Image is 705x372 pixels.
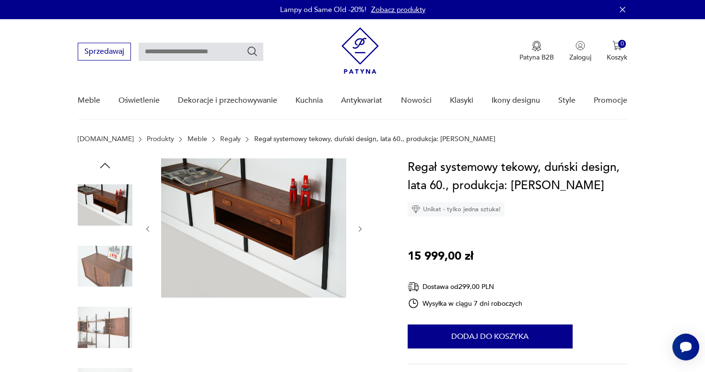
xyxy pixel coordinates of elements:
[78,135,134,143] a: [DOMAIN_NAME]
[576,41,585,50] img: Ikonka użytkownika
[411,205,420,214] img: Ikona diamentu
[408,324,573,348] button: Dodaj do koszyka
[408,298,523,309] div: Wysyłka w ciągu 7 dni roboczych
[519,41,554,62] a: Ikona medaluPatyna B2B
[341,82,382,119] a: Antykwariat
[672,334,699,360] iframe: Smartsupp widget button
[78,82,100,119] a: Meble
[618,40,626,48] div: 0
[558,82,576,119] a: Style
[371,5,425,14] a: Zobacz produkty
[254,135,495,143] p: Regał systemowy tekowy, duński design, lata 60., produkcja: [PERSON_NAME]
[408,281,523,293] div: Dostawa od 299,00 PLN
[118,82,160,119] a: Oświetlenie
[188,135,207,143] a: Meble
[147,135,174,143] a: Produkty
[78,49,131,56] a: Sprzedawaj
[78,178,132,232] img: Zdjęcie produktu Regał systemowy tekowy, duński design, lata 60., produkcja: Dania
[408,202,505,216] div: Unikat - tylko jedna sztuka!
[161,158,346,298] img: Zdjęcie produktu Regał systemowy tekowy, duński design, lata 60., produkcja: Dania
[519,53,554,62] p: Patyna B2B
[607,41,627,62] button: 0Koszyk
[341,27,379,74] img: Patyna - sklep z meblami i dekoracjami vintage
[408,281,419,293] img: Ikona dostawy
[78,300,132,355] img: Zdjęcie produktu Regał systemowy tekowy, duński design, lata 60., produkcja: Dania
[178,82,277,119] a: Dekoracje i przechowywanie
[295,82,323,119] a: Kuchnia
[408,158,628,195] h1: Regał systemowy tekowy, duński design, lata 60., produkcja: [PERSON_NAME]
[220,135,241,143] a: Regały
[607,53,627,62] p: Koszyk
[450,82,473,119] a: Klasyki
[532,41,541,51] img: Ikona medalu
[247,46,258,57] button: Szukaj
[78,239,132,294] img: Zdjęcie produktu Regał systemowy tekowy, duński design, lata 60., produkcja: Dania
[78,43,131,60] button: Sprzedawaj
[569,41,591,62] button: Zaloguj
[569,53,591,62] p: Zaloguj
[612,41,622,50] img: Ikona koszyka
[492,82,540,119] a: Ikony designu
[594,82,627,119] a: Promocje
[408,247,473,265] p: 15 999,00 zł
[280,5,366,14] p: Lampy od Same Old -20%!
[519,41,554,62] button: Patyna B2B
[401,82,432,119] a: Nowości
